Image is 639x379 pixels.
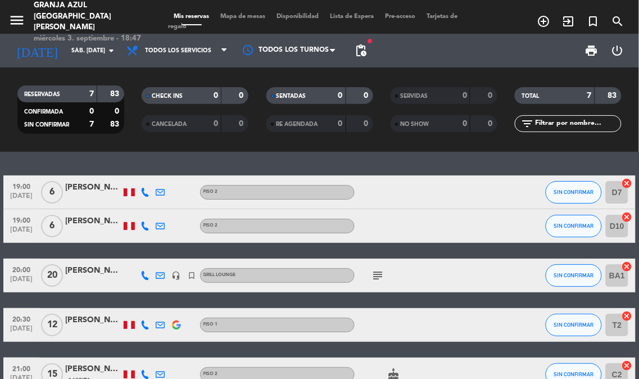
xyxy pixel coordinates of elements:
span: print [585,44,599,57]
i: cancel [621,178,632,189]
span: RE AGENDADA [277,121,318,127]
span: Pre-acceso [379,13,421,20]
button: SIN CONFIRMAR [546,264,602,287]
span: Piso 2 [203,372,218,376]
i: filter_list [520,117,534,130]
strong: 0 [488,120,495,128]
strong: 0 [89,107,94,115]
span: SIN CONFIRMAR [554,272,594,278]
i: subject [371,269,385,282]
span: SIN CONFIRMAR [554,223,594,229]
strong: 7 [89,90,94,98]
span: 19:00 [7,179,35,192]
i: turned_in_not [587,15,600,28]
span: pending_actions [354,44,368,57]
span: CONFIRMADA [24,109,63,115]
i: headset_mic [172,271,181,280]
button: menu [8,12,25,33]
span: SIN CONFIRMAR [554,322,594,328]
i: arrow_drop_down [105,44,118,57]
strong: 0 [364,92,370,100]
strong: 0 [463,92,467,100]
span: 20:30 [7,312,35,325]
span: [DATE] [7,325,35,338]
span: 6 [41,181,63,204]
span: Piso 2 [203,223,218,228]
i: [DATE] [8,39,66,63]
strong: 0 [338,120,343,128]
i: cancel [621,310,632,322]
strong: 83 [608,92,619,100]
i: menu [8,12,25,29]
span: Mapa de mesas [215,13,271,20]
span: Lista de Espera [324,13,379,20]
strong: 0 [463,120,467,128]
span: SIN CONFIRMAR [24,122,69,128]
button: SIN CONFIRMAR [546,314,602,336]
strong: 83 [110,120,121,128]
span: SIN CONFIRMAR [554,371,594,377]
strong: 0 [488,92,495,100]
strong: 83 [110,90,121,98]
span: NO SHOW [401,121,429,127]
span: SERVIDAS [401,93,428,99]
strong: 0 [364,120,370,128]
div: [PERSON_NAME] [65,314,121,327]
span: [DATE] [7,192,35,205]
strong: 0 [239,92,246,100]
span: [DATE] [7,276,35,288]
i: cancel [621,360,632,371]
span: Grill Lounge [203,273,236,277]
span: SENTADAS [277,93,306,99]
span: 19:00 [7,213,35,226]
span: Todos los servicios [145,47,211,54]
strong: 0 [214,120,218,128]
div: LOG OUT [605,34,631,67]
i: add_circle_outline [537,15,551,28]
div: [PERSON_NAME] [65,181,121,194]
i: cancel [621,261,632,272]
span: 12 [41,314,63,336]
strong: 0 [214,92,218,100]
div: [PERSON_NAME] [65,215,121,228]
i: search [611,15,625,28]
strong: 0 [115,107,121,115]
div: miércoles 3. septiembre - 18:47 [34,33,151,44]
span: 6 [41,215,63,237]
i: power_settings_new [611,44,624,57]
span: 20 [41,264,63,287]
span: CHECK INS [152,93,183,99]
input: Filtrar por nombre... [534,118,621,130]
span: CANCELADA [152,121,187,127]
strong: 7 [587,92,592,100]
span: Piso 1 [203,322,218,327]
strong: 0 [338,92,343,100]
button: SIN CONFIRMAR [546,181,602,204]
img: google-logo.png [172,321,181,330]
span: TOTAL [522,93,539,99]
span: 20:00 [7,263,35,276]
i: turned_in_not [188,271,197,280]
strong: 7 [89,120,94,128]
span: Mis reservas [168,13,215,20]
button: SIN CONFIRMAR [546,215,602,237]
strong: 0 [239,120,246,128]
span: Disponibilidad [271,13,324,20]
i: cancel [621,211,632,223]
span: [DATE] [7,226,35,239]
span: RESERVADAS [24,92,60,97]
span: SIN CONFIRMAR [554,189,594,195]
i: exit_to_app [562,15,575,28]
div: [PERSON_NAME] [65,363,121,376]
div: [PERSON_NAME] [65,264,121,277]
span: fiber_manual_record [366,38,373,44]
span: 21:00 [7,362,35,375]
span: Piso 2 [203,189,218,194]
